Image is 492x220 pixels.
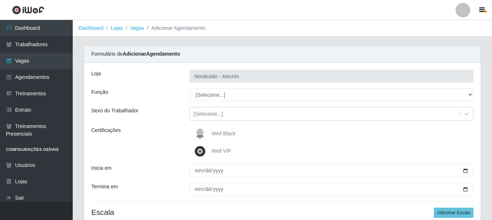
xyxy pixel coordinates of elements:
label: Função [91,88,108,96]
div: Formulário de [84,46,481,63]
label: Inicia em [91,164,112,172]
span: iWof Black [212,131,236,136]
span: iWof VIP [212,148,231,154]
a: Dashboard [79,25,104,31]
li: Adicionar Agendamento [144,24,205,32]
a: Lojas [111,25,123,31]
label: Loja [91,70,101,77]
label: Sexo do Trabalhador [91,107,139,115]
nav: breadcrumb [73,20,492,37]
input: 00/00/0000 [189,183,473,196]
div: [Selecione...] [193,110,223,118]
h4: Escala [91,208,473,217]
img: CoreUI Logo [12,5,44,15]
strong: Adicionar Agendamento [123,51,180,57]
button: Adicionar Escala [434,208,473,218]
img: iWof VIP [193,144,210,159]
a: Vagas [130,25,144,31]
label: Termina em [91,183,118,191]
input: 00/00/0000 [189,164,473,177]
label: Certificações [91,127,121,134]
img: iWof Black [193,127,210,141]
